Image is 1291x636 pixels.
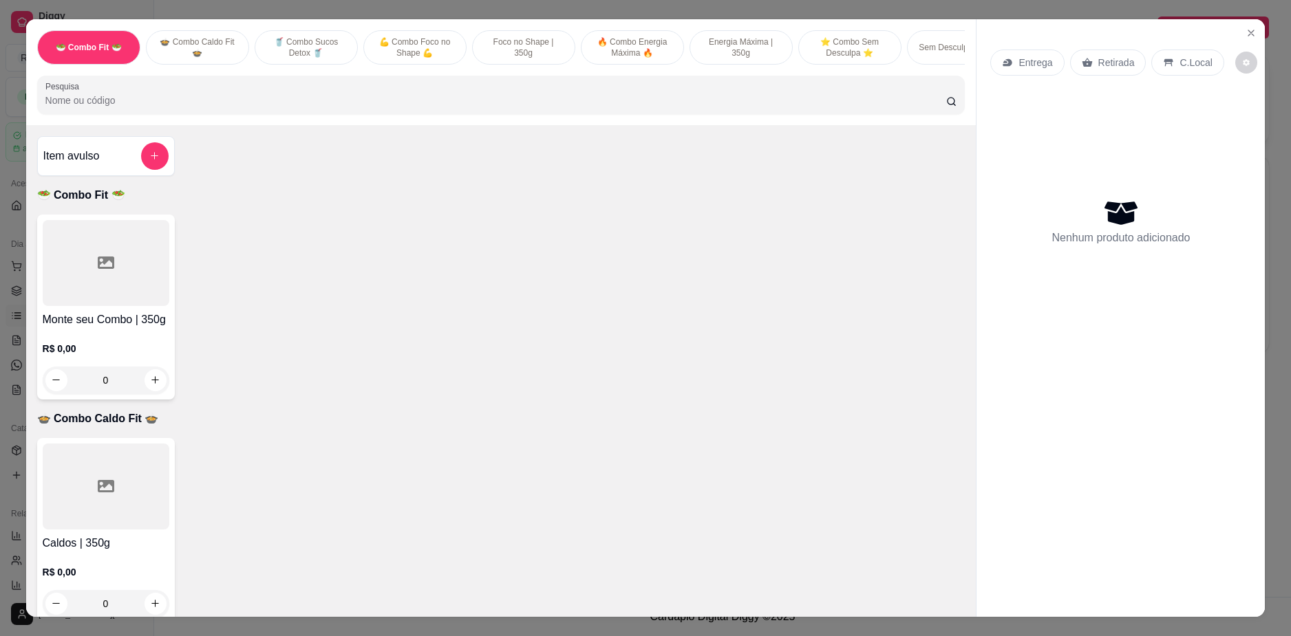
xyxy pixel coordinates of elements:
[43,311,169,328] h4: Monte seu Combo | 350g
[37,187,965,204] p: 🥗 Combo Fit 🥗
[37,410,965,427] p: 🍲 Combo Caldo Fit 🍲
[43,535,169,551] h4: Caldos | 350g
[43,342,169,355] p: R$ 0,00
[266,36,346,58] p: 🥤 Combo Sucos Detox 🥤
[43,565,169,579] p: R$ 0,00
[375,36,455,58] p: 💪 Combo Foco no Shape 💪
[701,36,781,58] p: Energia Máxima | 350g
[56,42,122,53] p: 🥗 Combo Fit 🥗
[1240,22,1262,44] button: Close
[810,36,890,58] p: ⭐ Combo Sem Desculpa ⭐
[1180,56,1212,69] p: C.Local
[484,36,564,58] p: Foco no Shape | 350g
[1098,56,1135,69] p: Retirada
[1235,52,1257,74] button: decrease-product-quantity
[158,36,237,58] p: 🍲 Combo Caldo Fit 🍲
[141,142,169,170] button: add-separate-item
[919,42,998,53] p: Sem Desculpa | 350g
[593,36,672,58] p: 🔥 Combo Energia Máxima 🔥
[1018,56,1052,69] p: Entrega
[43,148,100,164] h4: Item avulso
[1052,230,1190,246] p: Nenhum produto adicionado
[45,94,946,107] input: Pesquisa
[45,80,84,92] label: Pesquisa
